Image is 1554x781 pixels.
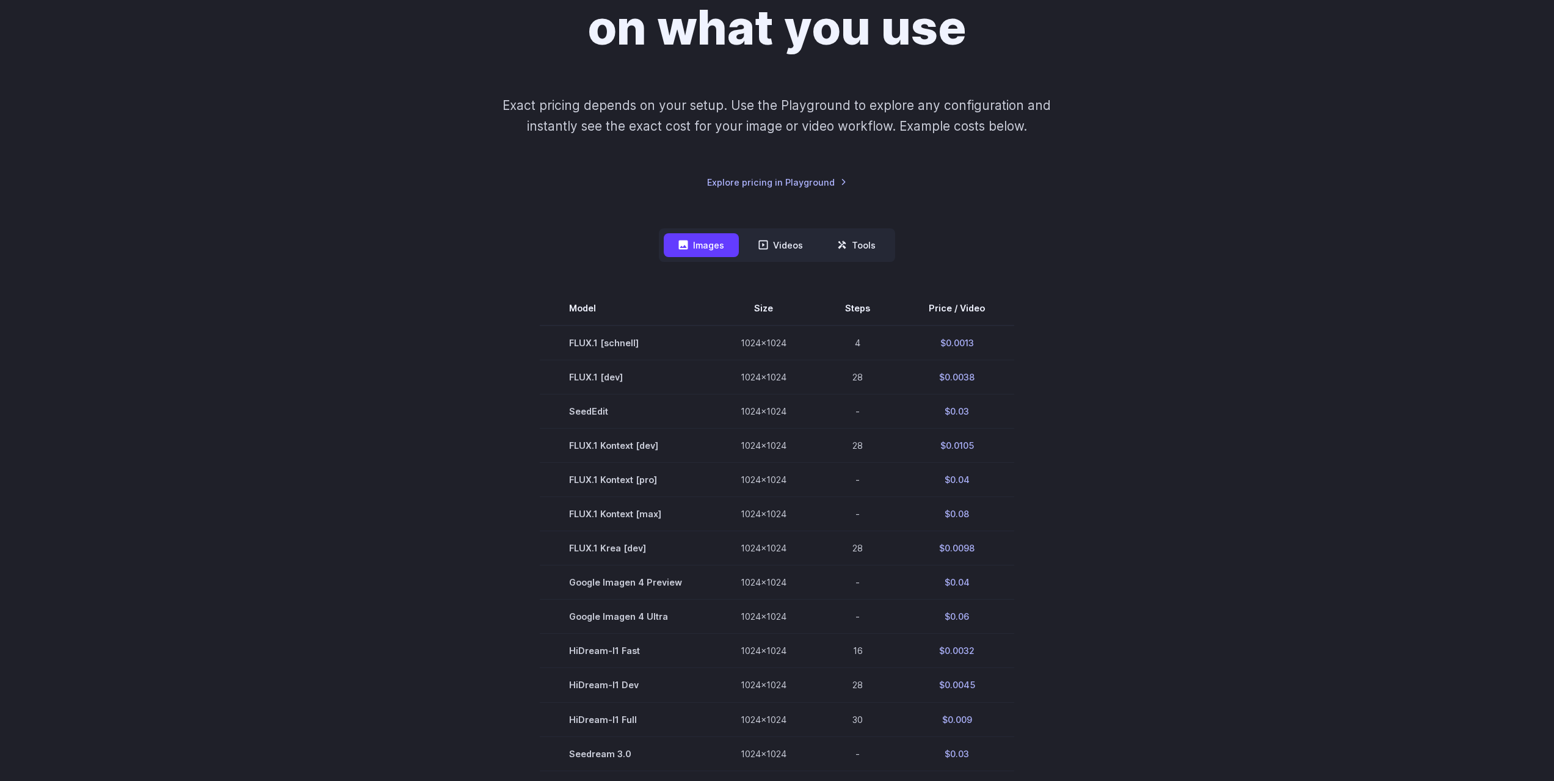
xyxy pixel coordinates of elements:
[711,531,816,565] td: 1024x1024
[707,175,847,189] a: Explore pricing in Playground
[816,565,899,600] td: -
[711,600,816,634] td: 1024x1024
[899,634,1014,668] td: $0.0032
[540,497,711,531] td: FLUX.1 Kontext [max]
[816,668,899,702] td: 28
[540,736,711,771] td: Seedream 3.0
[816,291,899,325] th: Steps
[711,394,816,429] td: 1024x1024
[540,325,711,360] td: FLUX.1 [schnell]
[816,497,899,531] td: -
[711,736,816,771] td: 1024x1024
[899,291,1014,325] th: Price / Video
[899,702,1014,736] td: $0.009
[899,497,1014,531] td: $0.08
[899,463,1014,497] td: $0.04
[711,497,816,531] td: 1024x1024
[899,600,1014,634] td: $0.06
[711,325,816,360] td: 1024x1024
[744,233,818,257] button: Videos
[540,291,711,325] th: Model
[816,429,899,463] td: 28
[540,634,711,668] td: HiDream-I1 Fast
[711,702,816,736] td: 1024x1024
[899,429,1014,463] td: $0.0105
[540,600,711,634] td: Google Imagen 4 Ultra
[816,394,899,429] td: -
[711,291,816,325] th: Size
[816,702,899,736] td: 30
[899,360,1014,394] td: $0.0038
[816,736,899,771] td: -
[540,702,711,736] td: HiDream-I1 Full
[540,360,711,394] td: FLUX.1 [dev]
[816,325,899,360] td: 4
[711,429,816,463] td: 1024x1024
[664,233,739,257] button: Images
[899,394,1014,429] td: $0.03
[540,531,711,565] td: FLUX.1 Krea [dev]
[822,233,890,257] button: Tools
[540,668,711,702] td: HiDream-I1 Dev
[540,565,711,600] td: Google Imagen 4 Preview
[711,634,816,668] td: 1024x1024
[816,634,899,668] td: 16
[540,394,711,429] td: SeedEdit
[816,600,899,634] td: -
[540,463,711,497] td: FLUX.1 Kontext [pro]
[899,325,1014,360] td: $0.0013
[711,463,816,497] td: 1024x1024
[816,360,899,394] td: 28
[816,531,899,565] td: 28
[899,736,1014,771] td: $0.03
[899,531,1014,565] td: $0.0098
[899,668,1014,702] td: $0.0045
[899,565,1014,600] td: $0.04
[711,565,816,600] td: 1024x1024
[711,668,816,702] td: 1024x1024
[711,360,816,394] td: 1024x1024
[816,463,899,497] td: -
[540,429,711,463] td: FLUX.1 Kontext [dev]
[479,95,1074,136] p: Exact pricing depends on your setup. Use the Playground to explore any configuration and instantl...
